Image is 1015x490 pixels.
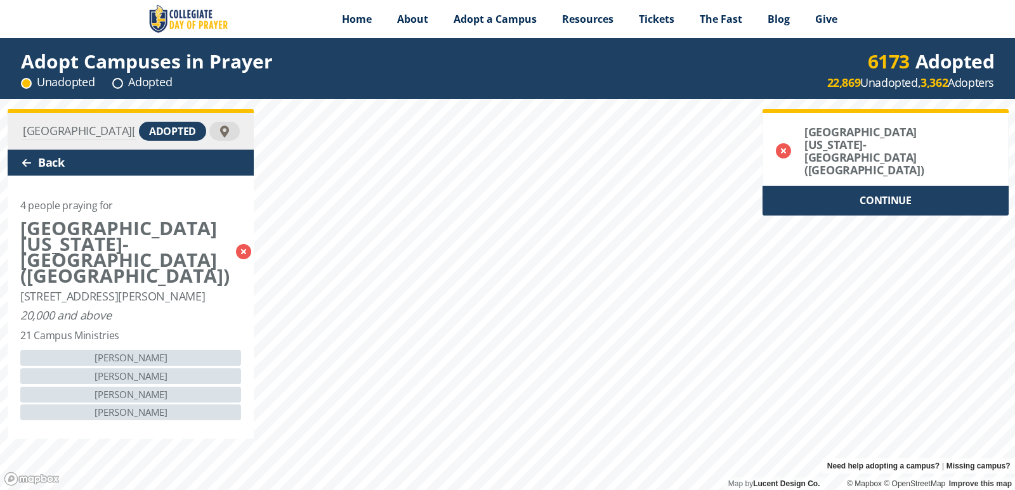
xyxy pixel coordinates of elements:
div: [PERSON_NAME] [20,404,241,420]
div: | [822,458,1015,474]
a: Lucent Design Co. [753,479,820,488]
a: Improve this map [949,479,1012,488]
a: Resources [549,3,626,35]
div: Back [8,150,254,176]
div: [GEOGRAPHIC_DATA][US_STATE]- [GEOGRAPHIC_DATA] ([GEOGRAPHIC_DATA]) [804,126,970,176]
div: Adopted [112,74,172,90]
span: Give [815,12,837,26]
span: Home [342,12,372,26]
a: About [384,3,441,35]
span: Resources [562,12,613,26]
div: 6173 [868,53,910,69]
div: Adopted [868,53,995,69]
a: Need help adopting a campus? [827,458,940,474]
a: The Fast [687,3,755,35]
div: Map by [723,477,825,490]
div: Unadopted, Adopters [827,75,994,91]
a: Blog [755,3,802,35]
div: 4 people praying for [20,198,113,214]
div: 20,000 and above [20,309,111,321]
div: 21 Campus Ministries [20,328,119,344]
input: Find Your Campus [22,122,136,140]
div: Unadopted [21,74,95,90]
div: CONTINUE [763,186,1009,216]
a: OpenStreetMap [884,479,945,488]
div: [GEOGRAPHIC_DATA][US_STATE]- [GEOGRAPHIC_DATA] ([GEOGRAPHIC_DATA]) [20,220,230,283]
div: [STREET_ADDRESS][PERSON_NAME] [20,290,205,302]
a: Mapbox logo [4,472,60,486]
div: adopted [139,122,206,141]
span: Blog [768,12,790,26]
div: [PERSON_NAME] [20,387,241,403]
span: The Fast [700,12,742,26]
span: Tickets [639,12,674,26]
a: Tickets [626,3,687,35]
div: [PERSON_NAME] [20,368,241,384]
a: Home [329,3,384,35]
a: Missing campus? [946,458,1011,474]
a: Mapbox [847,479,882,488]
strong: 3,362 [920,75,948,90]
div: [PERSON_NAME] [20,350,241,366]
a: Give [802,3,850,35]
a: Adopt a Campus [441,3,549,35]
strong: 22,869 [827,75,861,90]
span: Adopt a Campus [454,12,537,26]
div: Adopt Campuses in Prayer [21,53,273,69]
span: About [397,12,428,26]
